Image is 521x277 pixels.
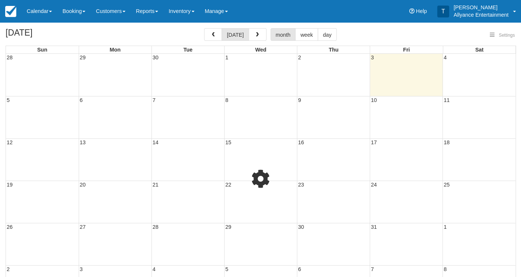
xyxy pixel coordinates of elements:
[6,266,10,272] span: 2
[225,55,229,60] span: 1
[152,182,159,188] span: 21
[222,28,249,41] button: [DATE]
[6,139,13,145] span: 12
[152,139,159,145] span: 14
[79,97,83,103] span: 6
[485,30,519,41] button: Settings
[152,97,156,103] span: 7
[6,224,13,230] span: 26
[318,28,337,41] button: day
[79,182,86,188] span: 20
[152,266,156,272] span: 4
[437,6,449,17] div: T
[225,97,229,103] span: 8
[297,266,302,272] span: 6
[370,182,377,188] span: 24
[79,55,86,60] span: 29
[370,224,377,230] span: 31
[5,6,16,17] img: checkfront-main-nav-mini-logo.png
[297,97,302,103] span: 9
[297,139,305,145] span: 16
[443,224,447,230] span: 1
[255,47,266,53] span: Wed
[225,266,229,272] span: 5
[499,33,515,38] span: Settings
[295,28,318,41] button: week
[443,55,447,60] span: 4
[152,55,159,60] span: 30
[6,28,99,42] h2: [DATE]
[109,47,121,53] span: Mon
[409,9,414,14] i: Help
[443,266,447,272] span: 8
[403,47,410,53] span: Fri
[443,97,450,103] span: 11
[225,182,232,188] span: 22
[443,139,450,145] span: 18
[79,224,86,230] span: 27
[6,55,13,60] span: 28
[297,55,302,60] span: 2
[475,47,483,53] span: Sat
[329,47,338,53] span: Thu
[152,224,159,230] span: 28
[453,4,508,11] p: [PERSON_NAME]
[79,266,83,272] span: 3
[443,182,450,188] span: 25
[6,97,10,103] span: 5
[416,8,427,14] span: Help
[271,28,296,41] button: month
[370,266,374,272] span: 7
[79,139,86,145] span: 13
[370,55,374,60] span: 3
[37,47,47,53] span: Sun
[6,182,13,188] span: 19
[453,11,508,19] p: Allyance Entertainment
[297,182,305,188] span: 23
[225,139,232,145] span: 15
[370,97,377,103] span: 10
[183,47,193,53] span: Tue
[370,139,377,145] span: 17
[225,224,232,230] span: 29
[297,224,305,230] span: 30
